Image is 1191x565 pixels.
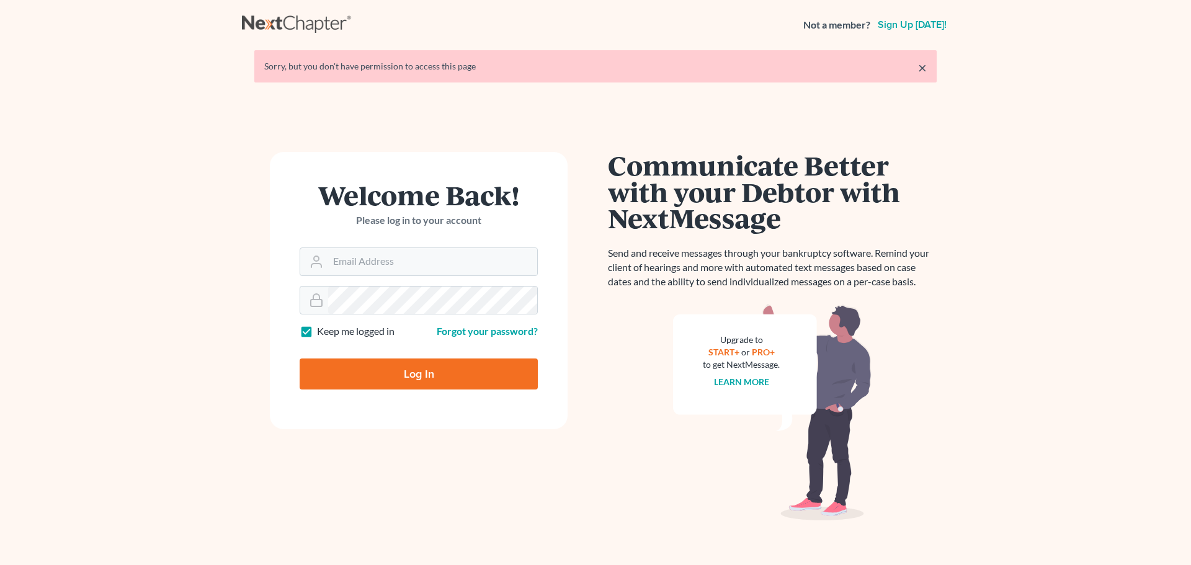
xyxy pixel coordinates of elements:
label: Keep me logged in [317,324,395,339]
div: Upgrade to [703,334,780,346]
input: Email Address [328,248,537,275]
h1: Welcome Back! [300,182,538,208]
a: Learn more [714,376,769,387]
a: PRO+ [752,347,775,357]
a: Forgot your password? [437,325,538,337]
p: Please log in to your account [300,213,538,228]
div: to get NextMessage. [703,358,780,371]
a: Sign up [DATE]! [875,20,949,30]
div: Sorry, but you don't have permission to access this page [264,60,927,73]
a: START+ [708,347,739,357]
img: nextmessage_bg-59042aed3d76b12b5cd301f8e5b87938c9018125f34e5fa2b7a6b67550977c72.svg [673,304,872,521]
p: Send and receive messages through your bankruptcy software. Remind your client of hearings and mo... [608,246,937,289]
a: × [918,60,927,75]
span: or [741,347,750,357]
input: Log In [300,358,538,389]
strong: Not a member? [803,18,870,32]
h1: Communicate Better with your Debtor with NextMessage [608,152,937,231]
